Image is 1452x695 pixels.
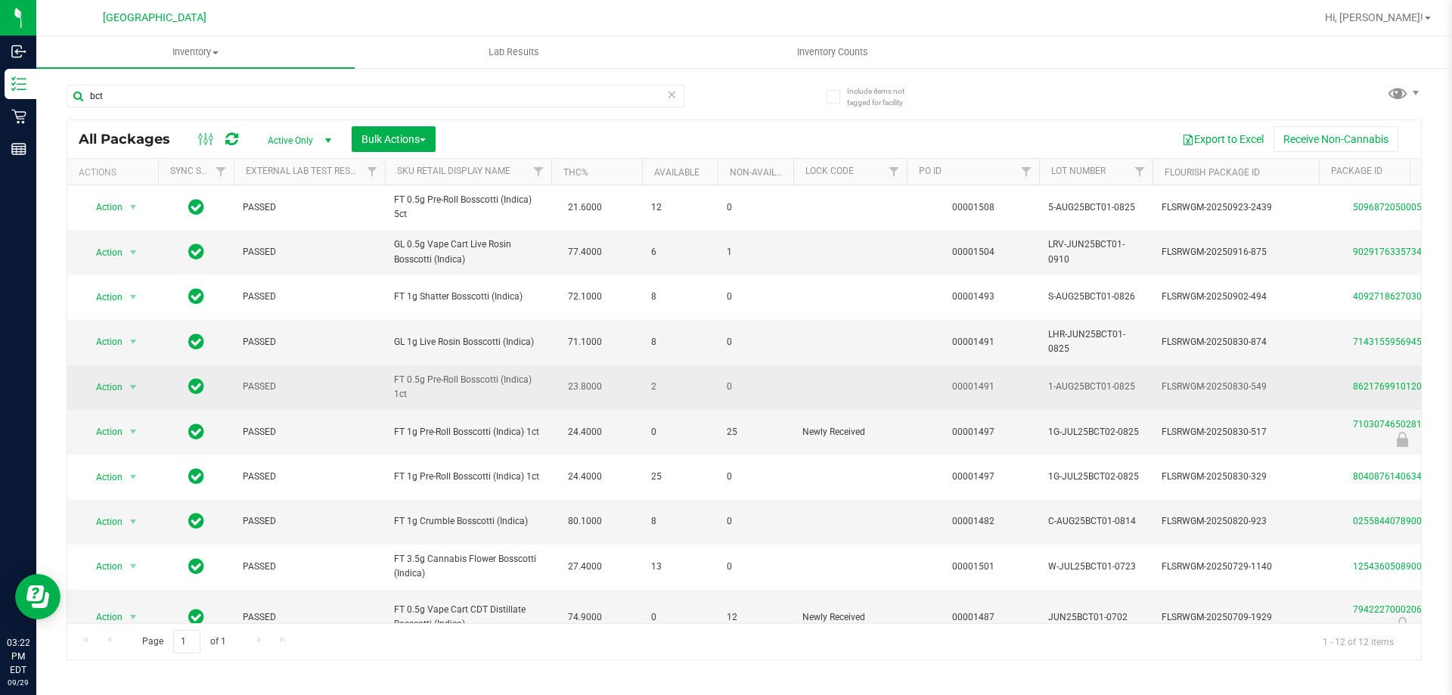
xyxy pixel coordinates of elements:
[11,76,26,92] inline-svg: Inventory
[952,202,994,213] a: 00001508
[394,373,542,402] span: FT 0.5g Pre-Roll Bosscotti (Indica) 1ct
[188,421,204,442] span: In Sync
[1048,327,1143,356] span: LHR-JUN25BCT01-0825
[651,245,709,259] span: 6
[243,245,376,259] span: PASSED
[651,335,709,349] span: 8
[355,36,673,68] a: Lab Results
[952,291,994,302] a: 00001493
[173,630,200,653] input: 1
[952,337,994,347] a: 00001491
[188,331,204,352] span: In Sync
[1162,245,1310,259] span: FLSRWGM-20250916-875
[103,11,206,24] span: [GEOGRAPHIC_DATA]
[243,560,376,574] span: PASSED
[1048,290,1143,304] span: S-AUG25BCT01-0826
[394,514,542,529] span: FT 1g Crumble Bosscotti (Indica)
[1353,381,1438,392] a: 8621769910120702
[1048,470,1143,484] span: 1G-JUL25BCT02-0825
[124,242,143,263] span: select
[124,197,143,218] span: select
[654,167,700,178] a: Available
[1165,167,1260,178] a: Flourish Package ID
[1353,419,1438,430] a: 7103074650281977
[727,290,784,304] span: 0
[560,376,610,398] span: 23.8000
[560,556,610,578] span: 27.4000
[1274,126,1398,152] button: Receive Non-Cannabis
[1172,126,1274,152] button: Export to Excel
[952,427,994,437] a: 00001497
[1162,425,1310,439] span: FLSRWGM-20250830-517
[1353,337,1438,347] a: 7143155956945746
[11,141,26,157] inline-svg: Reports
[727,470,784,484] span: 0
[651,560,709,574] span: 13
[170,166,228,176] a: Sync Status
[560,286,610,308] span: 72.1000
[124,287,143,308] span: select
[560,607,610,628] span: 74.9000
[36,45,355,59] span: Inventory
[1048,425,1143,439] span: 1G-JUL25BCT02-0825
[243,290,376,304] span: PASSED
[243,470,376,484] span: PASSED
[394,335,542,349] span: GL 1g Live Rosin Bosscotti (Indica)
[560,466,610,488] span: 24.4000
[727,380,784,394] span: 0
[1353,471,1438,482] a: 8040876140634997
[188,466,204,487] span: In Sync
[394,603,542,631] span: FT 0.5g Vape Cart CDT Distillate Bosscotti (Indica)
[560,241,610,263] span: 77.4000
[82,607,123,628] span: Action
[560,510,610,532] span: 80.1000
[1162,290,1310,304] span: FLSRWGM-20250902-494
[1353,561,1438,572] a: 1254360508900977
[124,331,143,352] span: select
[397,166,510,176] a: Sku Retail Display Name
[952,516,994,526] a: 00001482
[124,607,143,628] span: select
[651,200,709,215] span: 12
[1353,202,1438,213] a: 5096872050005572
[1162,514,1310,529] span: FLSRWGM-20250820-923
[468,45,560,59] span: Lab Results
[919,166,942,176] a: PO ID
[727,514,784,529] span: 0
[1353,247,1438,257] a: 9029176335734232
[560,331,610,353] span: 71.1000
[727,425,784,439] span: 25
[79,167,152,178] div: Actions
[124,556,143,577] span: select
[777,45,889,59] span: Inventory Counts
[361,133,426,145] span: Bulk Actions
[36,36,355,68] a: Inventory
[82,511,123,532] span: Action
[651,290,709,304] span: 8
[952,471,994,482] a: 00001497
[1353,516,1438,526] a: 0255844078900975
[11,109,26,124] inline-svg: Retail
[394,290,542,304] span: FT 1g Shatter Bosscotti (Indica)
[82,197,123,218] span: Action
[802,610,898,625] span: Newly Received
[526,159,551,185] a: Filter
[188,510,204,532] span: In Sync
[1162,560,1310,574] span: FLSRWGM-20250729-1140
[727,560,784,574] span: 0
[67,85,684,107] input: Search Package ID, Item Name, SKU, Lot or Part Number...
[805,166,854,176] a: Lock Code
[394,470,542,484] span: FT 1g Pre-Roll Bosscotti (Indica) 1ct
[952,612,994,622] a: 00001487
[82,556,123,577] span: Action
[560,197,610,219] span: 21.6000
[188,376,204,397] span: In Sync
[802,425,898,439] span: Newly Received
[243,610,376,625] span: PASSED
[82,421,123,442] span: Action
[188,286,204,307] span: In Sync
[124,421,143,442] span: select
[1162,610,1310,625] span: FLSRWGM-20250709-1929
[82,287,123,308] span: Action
[882,159,907,185] a: Filter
